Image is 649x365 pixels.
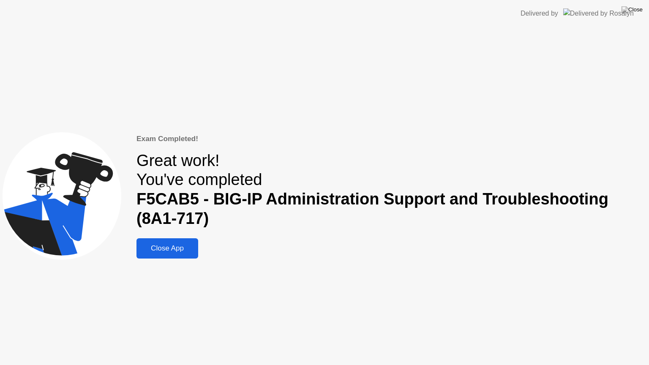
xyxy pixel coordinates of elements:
button: Close App [136,238,198,259]
img: Delivered by Rosalyn [563,8,634,18]
div: Exam Completed! [136,133,646,144]
div: Close App [139,244,196,253]
img: Close [622,6,643,13]
b: F5CAB5 - BIG-IP Administration Support and Troubleshooting (8A1-717) [136,190,608,227]
div: Delivered by [521,8,558,19]
div: Great work! You've completed [136,151,646,229]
